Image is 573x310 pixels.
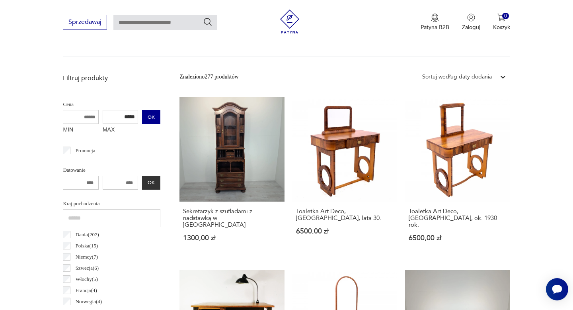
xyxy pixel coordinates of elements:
a: Sprzedawaj [63,20,107,26]
a: Toaletka Art Deco, Polska, lata 30.Toaletka Art Deco, [GEOGRAPHIC_DATA], lata 30.6500,00 zł [292,97,397,257]
p: 6500,00 zł [409,235,506,241]
p: Dania ( 207 ) [76,230,99,239]
p: Niemcy ( 7 ) [76,253,98,261]
button: 0Koszyk [493,14,510,31]
p: Zaloguj [462,24,480,31]
a: Sekretarzyk z szufladami z nadstawką w orzechuSekretarzyk z szufladami z nadstawką w [GEOGRAPHIC_... [179,97,284,257]
label: MIN [63,124,99,137]
button: Patyna B2B [421,14,449,31]
img: Ikona koszyka [497,14,505,22]
button: OK [142,176,160,190]
img: Ikonka użytkownika [467,14,475,22]
p: Datowanie [63,166,160,175]
img: Ikona medalu [431,14,439,22]
button: Zaloguj [462,14,480,31]
p: Koszyk [493,24,510,31]
p: Szwecja ( 6 ) [76,264,99,273]
p: Kraj pochodzenia [63,199,160,208]
p: 6500,00 zł [296,228,394,235]
p: Cena [63,100,160,109]
a: Toaletka Art Deco, Polska, ok. 1930 rok.Toaletka Art Deco, [GEOGRAPHIC_DATA], ok. 1930 rok.6500,0... [405,97,510,257]
img: Patyna - sklep z meblami i dekoracjami vintage [278,10,302,33]
h3: Toaletka Art Deco, [GEOGRAPHIC_DATA], lata 30. [296,208,394,222]
h3: Toaletka Art Deco, [GEOGRAPHIC_DATA], ok. 1930 rok. [409,208,506,228]
button: Sprzedawaj [63,15,107,29]
p: Filtruj produkty [63,74,160,82]
p: 1300,00 zł [183,235,281,241]
div: Znaleziono 277 produktów [179,73,238,81]
p: Francja ( 4 ) [76,286,97,295]
div: 0 [502,13,509,20]
p: Polska ( 15 ) [76,241,98,250]
div: Sortuj według daty dodania [422,73,492,81]
button: Szukaj [203,17,212,27]
a: Ikona medaluPatyna B2B [421,14,449,31]
iframe: Smartsupp widget button [546,278,568,300]
p: Promocja [76,146,95,155]
p: Patyna B2B [421,24,449,31]
p: Włochy ( 5 ) [76,275,98,284]
h3: Sekretarzyk z szufladami z nadstawką w [GEOGRAPHIC_DATA] [183,208,281,228]
p: Norwegia ( 4 ) [76,297,102,306]
label: MAX [103,124,138,137]
button: OK [142,110,160,124]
